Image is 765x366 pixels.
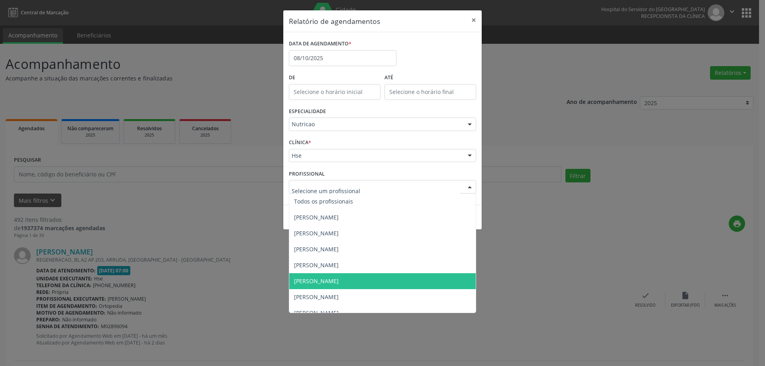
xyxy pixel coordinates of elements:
span: [PERSON_NAME] [294,229,339,237]
label: PROFISSIONAL [289,168,325,180]
span: [PERSON_NAME] [294,293,339,301]
span: [PERSON_NAME] [294,277,339,285]
button: Close [466,10,482,30]
label: ESPECIALIDADE [289,106,326,118]
h5: Relatório de agendamentos [289,16,380,26]
span: [PERSON_NAME] [294,213,339,221]
span: Todos os profissionais [294,198,353,205]
span: [PERSON_NAME] [294,245,339,253]
span: [PERSON_NAME] [294,309,339,317]
label: CLÍNICA [289,137,311,149]
label: ATÉ [384,72,476,84]
input: Selecione uma data ou intervalo [289,50,396,66]
span: Nutricao [292,120,460,128]
span: Hse [292,152,460,160]
span: [PERSON_NAME] [294,261,339,269]
input: Selecione o horário inicial [289,84,381,100]
input: Selecione um profissional [292,183,460,199]
label: De [289,72,381,84]
label: DATA DE AGENDAMENTO [289,38,351,50]
input: Selecione o horário final [384,84,476,100]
